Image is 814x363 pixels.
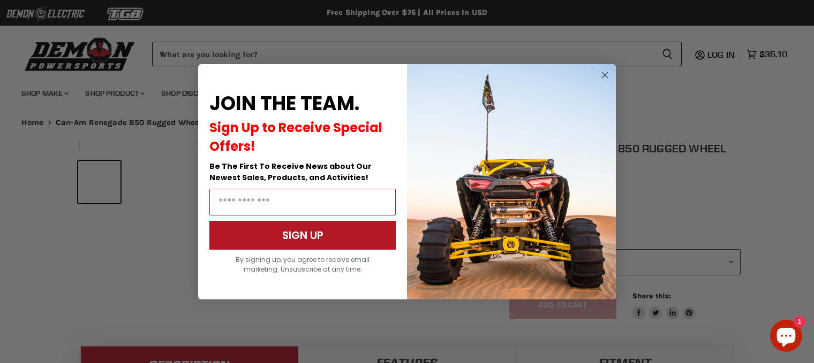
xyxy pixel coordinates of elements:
[598,68,612,82] button: Close dialog
[209,221,396,250] button: SIGN UP
[209,161,372,183] span: Be The First To Receive News about Our Newest Sales, Products, and Activities!
[236,255,370,274] span: By signing up, you agree to receive email marketing. Unsubscribe at any time.
[209,189,396,215] input: Email Address
[209,119,382,155] span: Sign Up to Receive Special Offers!
[407,64,616,299] img: a9095488-b6e7-41ba-879d-588abfab540b.jpeg
[209,90,359,117] span: JOIN THE TEAM.
[767,320,805,354] inbox-online-store-chat: Shopify online store chat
